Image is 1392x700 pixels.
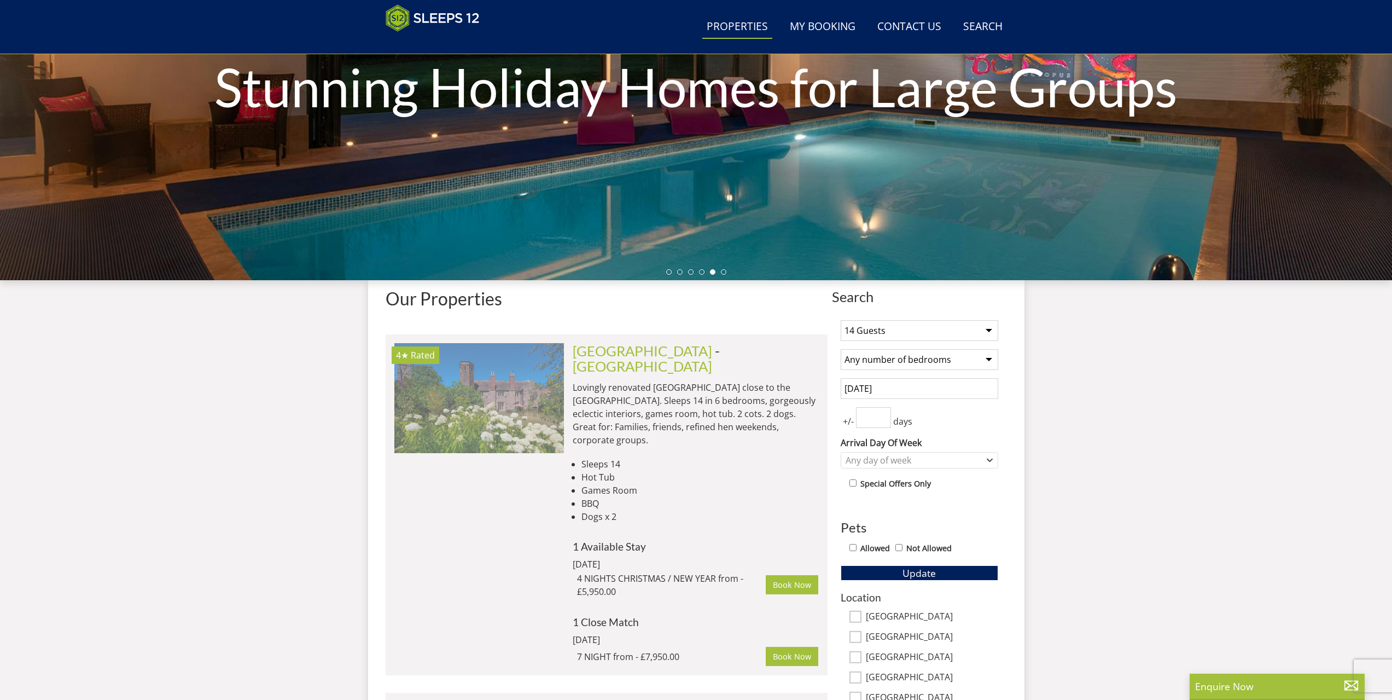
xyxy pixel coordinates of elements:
img: mingleby-manor-holiday-home-somerset-sleeps-13.original.jpg [394,343,564,453]
label: [GEOGRAPHIC_DATA] [866,652,998,664]
div: 4 NIGHTS CHRISTMAS / NEW YEAR from - £5,950.00 [577,572,766,598]
label: Not Allowed [906,542,952,554]
iframe: Customer reviews powered by Trustpilot [380,38,495,48]
div: [DATE] [573,633,720,646]
a: [GEOGRAPHIC_DATA] [573,343,712,359]
li: Hot Tub [581,471,819,484]
a: My Booking [785,15,860,39]
div: 7 NIGHT from - £7,950.00 [577,650,766,663]
span: Rated [411,349,435,361]
button: Update [841,565,998,581]
h1: Stunning Holiday Homes for Large Groups [209,36,1184,138]
span: days [891,415,915,428]
span: Mingleby Manor has a 4 star rating under the Quality in Tourism Scheme [396,349,409,361]
li: Dogs x 2 [581,510,819,523]
li: Sleeps 14 [581,458,819,471]
div: [DATE] [573,558,720,571]
input: Arrival Date [841,378,998,399]
span: - [573,343,720,374]
span: +/- [841,415,856,428]
div: Any day of week [843,454,985,466]
a: Properties [702,15,772,39]
label: Arrival Day Of Week [841,436,998,449]
label: [GEOGRAPHIC_DATA] [866,611,998,623]
h4: 1 Close Match [573,616,819,628]
a: [GEOGRAPHIC_DATA] [573,358,712,374]
li: BBQ [581,497,819,510]
h3: Pets [841,520,998,535]
p: Lovingly renovated [GEOGRAPHIC_DATA] close to the [GEOGRAPHIC_DATA]. Sleeps 14 in 6 bedrooms, gor... [573,381,819,447]
label: Special Offers Only [860,478,931,490]
a: Book Now [766,575,818,594]
label: [GEOGRAPHIC_DATA] [866,672,998,684]
li: Games Room [581,484,819,497]
label: Allowed [860,542,890,554]
span: Update [902,566,936,580]
h4: 1 Available Stay [573,541,819,552]
h1: Our Properties [386,289,828,308]
a: Book Now [766,647,818,666]
p: Enquire Now [1195,679,1359,693]
a: Search [959,15,1007,39]
img: Sleeps 12 [386,4,480,32]
a: 4★ Rated [394,343,564,453]
h3: Location [841,592,998,603]
div: Combobox [841,452,998,468]
label: [GEOGRAPHIC_DATA] [866,632,998,644]
span: Search [832,289,1007,304]
a: Contact Us [873,15,946,39]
